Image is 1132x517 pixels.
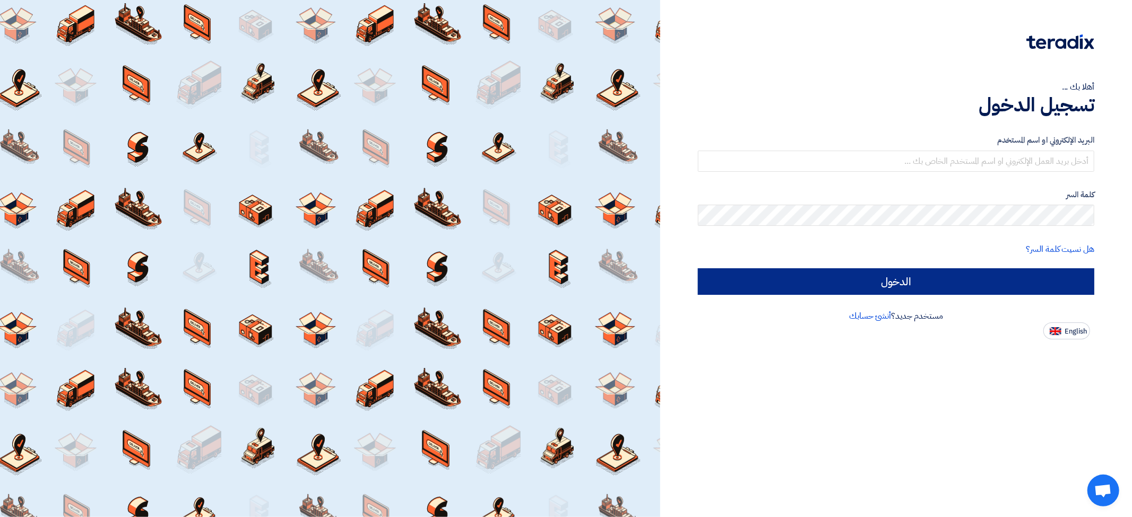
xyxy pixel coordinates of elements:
a: أنشئ حسابك [849,310,891,322]
h1: تسجيل الدخول [698,93,1094,117]
label: كلمة السر [698,189,1094,201]
button: English [1043,322,1090,339]
a: هل نسيت كلمة السر؟ [1026,243,1094,256]
img: Teradix logo [1026,34,1094,49]
span: English [1065,328,1087,335]
img: en-US.png [1050,327,1061,335]
div: أهلا بك ... [698,81,1094,93]
div: دردشة مفتوحة [1087,475,1119,506]
label: البريد الإلكتروني او اسم المستخدم [698,134,1094,146]
input: أدخل بريد العمل الإلكتروني او اسم المستخدم الخاص بك ... [698,151,1094,172]
div: مستخدم جديد؟ [698,310,1094,322]
input: الدخول [698,268,1094,295]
